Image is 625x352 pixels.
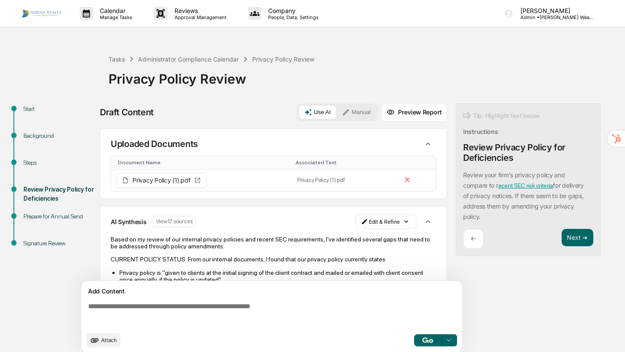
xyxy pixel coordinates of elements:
button: Use AI [299,106,336,119]
button: Remove file [401,174,413,187]
div: Toggle SortBy [296,160,393,166]
button: Go [414,334,442,346]
p: Admin • [PERSON_NAME] Wealth Group [513,14,594,20]
p: Uploaded Documents [111,139,198,149]
div: Draft Content [100,107,154,117]
div: Privacy Policy Review [109,64,621,87]
button: Manual [337,106,376,119]
img: Go [422,337,433,343]
p: Reviews [168,7,231,14]
div: Review Privacy Policy for Deficiencies [463,142,593,163]
div: Start [23,104,95,114]
div: Privacy Policy Review [252,55,314,63]
button: Preview Report [382,103,447,121]
div: Add Content [86,286,457,297]
div: Steps [23,158,95,167]
div: Toggle SortBy [118,160,289,166]
p: Approval Management [168,14,231,20]
p: CURRENT POLICY STATUS: From our internal documents, I found that our privacy policy currently sta... [111,256,436,263]
a: ecent SEC risk criteria [498,182,553,189]
span: Privacy Policy (1).pdf [132,177,191,183]
div: Prepare for Annual Send [23,212,95,221]
div: Signature Review [23,239,95,248]
p: ← [470,235,476,243]
td: Privacy Policy (1).pdf [292,169,396,191]
div: Tip: Highlight text below [463,111,539,121]
img: logo [21,8,62,19]
p: Calendar [93,7,137,14]
button: View17 sources [152,216,197,227]
button: upload document [86,333,120,348]
div: Tasks [109,55,125,63]
p: Manage Tasks [93,14,137,20]
p: People, Data, Settings [261,14,323,20]
div: Administrator Compliance Calendar [138,55,239,63]
div: Background [23,131,95,140]
p: Based on my review of our internal privacy policies and recent SEC requirements, I've identified ... [111,236,436,250]
span: Attach [101,337,117,343]
p: Review your firm's privacy policy and compare to r for delivery of privacy notices. If there seem... [463,171,584,220]
button: Next ➔ [562,229,593,247]
div: Review Privacy Policy for Deficiencies [23,185,95,203]
button: Edit & Refine [355,215,416,228]
p: Privacy policy is "given to clients at the initial signing of the client contract and mailed or e... [119,269,436,283]
p: Company [261,7,323,14]
p: [PERSON_NAME] [513,7,594,14]
iframe: Open customer support [597,323,621,347]
div: Instructions [463,128,498,135]
p: AI Synthesis [111,218,147,225]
